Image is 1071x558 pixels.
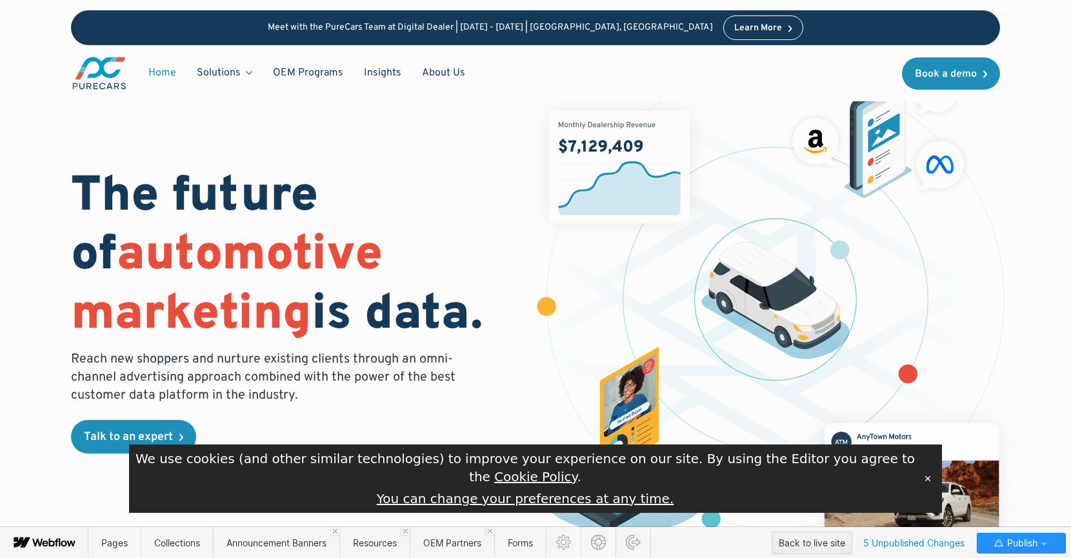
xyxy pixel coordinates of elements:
[508,537,533,548] span: Forms
[701,242,850,359] img: illustration of a vehicle
[919,469,937,488] button: Close
[71,168,520,345] h1: The future of is data.
[423,537,481,548] span: OEM Partners
[186,61,263,85] div: Solutions
[786,62,971,198] img: ads on social media and advertising partners
[1005,533,1037,553] span: Publish
[263,61,354,85] a: OEM Programs
[71,225,383,346] span: automotive marketing
[772,532,852,554] button: Back to live site
[779,533,845,553] div: Back to live site
[915,69,977,79] div: Book a demo
[723,15,803,40] a: Learn More
[268,23,713,34] p: Meet with the PureCars Team at Digital Dealer | [DATE] - [DATE] | [GEOGRAPHIC_DATA], [GEOGRAPHIC_...
[377,490,674,508] button: You can change your preferences at any time.
[71,55,128,91] img: purecars logo
[135,451,915,484] span: We use cookies (and other similar technologies) to improve your experience on our site. By using ...
[485,527,494,536] a: Close 'OEM Partners' tab
[734,24,782,33] div: Learn More
[353,537,397,548] span: Resources
[401,527,410,536] a: Close 'Resources' tab
[528,347,721,539] img: persona of a buyer
[71,55,128,91] a: main
[412,61,475,85] a: About Us
[71,420,196,453] a: Talk to an expert
[549,111,690,223] img: chart showing monthly dealership revenue of $7m
[101,537,128,548] span: Pages
[226,537,326,548] span: Announcement Banners
[138,61,186,85] a: Home
[494,469,577,484] a: Cookie Policy
[154,537,200,548] span: Collections
[857,533,970,553] span: 5 Unpublished Changes
[71,350,463,404] p: Reach new shoppers and nurture existing clients through an omni-channel advertising approach comb...
[902,57,1000,90] a: Book a demo
[977,533,1066,553] button: Publish
[197,66,241,80] div: Solutions
[84,432,173,443] div: Talk to an expert
[330,527,339,536] a: Close 'Announcement Banners' tab
[354,61,412,85] a: Insights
